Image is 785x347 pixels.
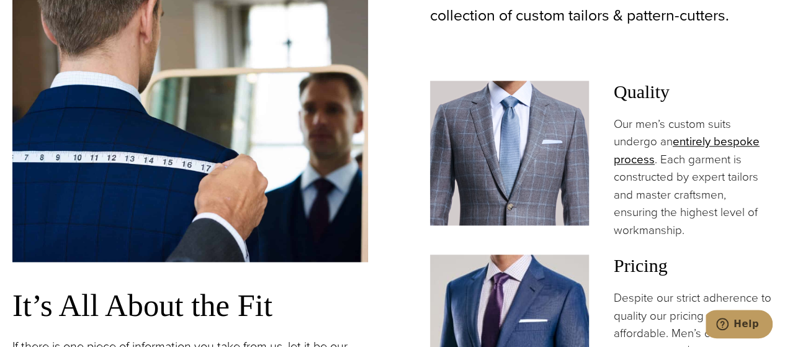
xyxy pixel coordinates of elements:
p: Our men’s custom suits undergo an . Each garment is constructed by expert tailors and master craf... [614,115,773,239]
iframe: Opens a widget where you can chat to one of our agents [706,310,773,341]
img: Client in Zegna grey windowpane bespoke suit with white shirt and light blue tie. [430,81,589,225]
h3: Quality [614,81,773,103]
a: entirely bespoke process [614,133,760,168]
h3: Pricing [614,255,773,277]
h3: It’s All About the Fit [12,287,368,325]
